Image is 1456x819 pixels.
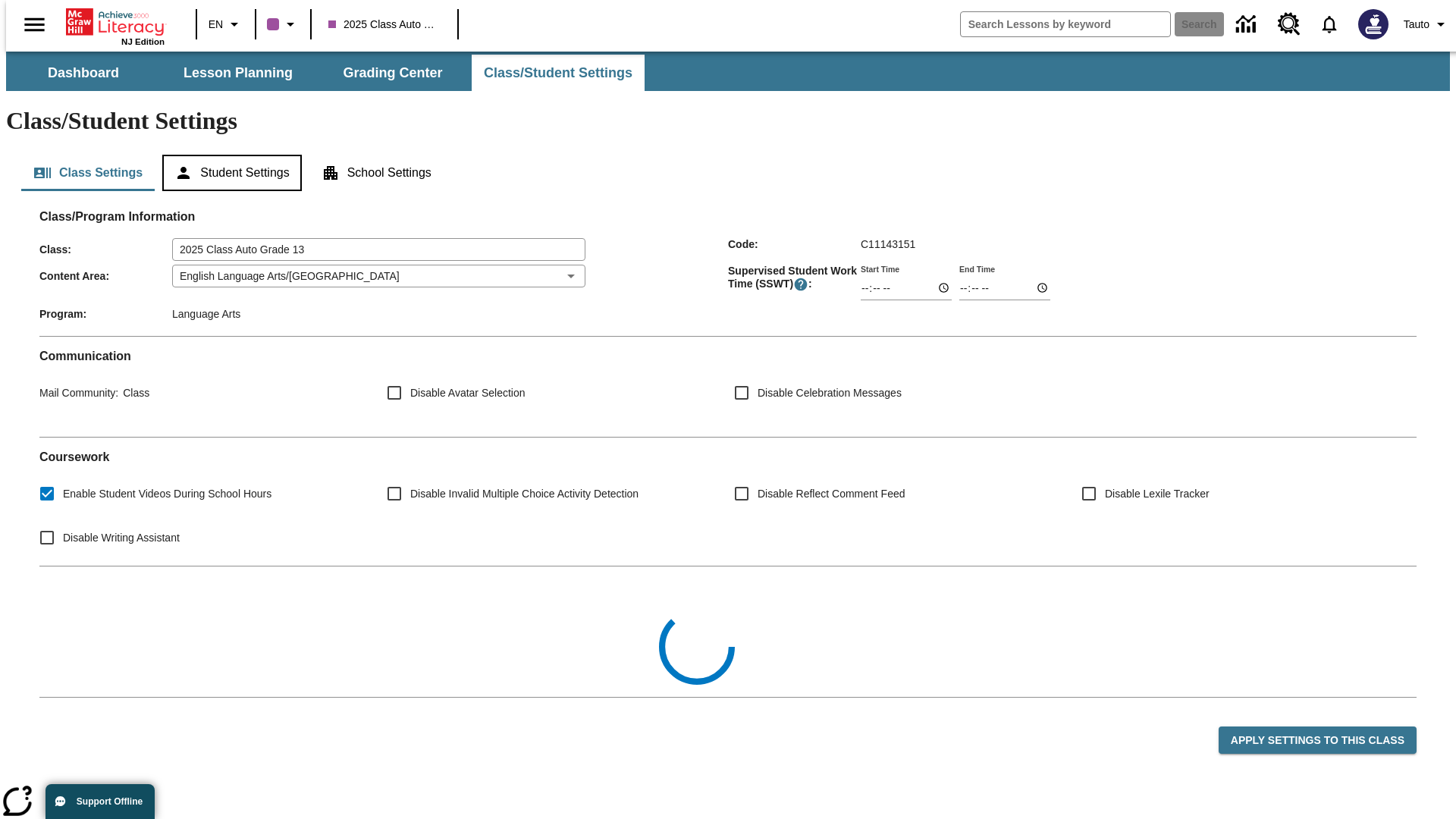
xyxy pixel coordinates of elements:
[1404,17,1429,33] span: Tauto
[172,308,240,320] span: Language Arts
[6,52,1450,91] div: SubNavbar
[63,530,180,546] span: Disable Writing Assistant
[121,37,165,46] span: NJ Edition
[39,349,1417,425] div: Communication
[8,55,159,91] button: Dashboard
[1310,5,1349,44] a: Notifications
[410,385,526,401] span: Disable Avatar Selection
[118,387,149,399] span: Class
[261,11,306,38] button: Class color is purple. Change class color
[162,155,301,191] button: Student Settings
[39,579,1417,685] div: Class Collections
[39,224,1417,324] div: Class/Program Information
[959,263,995,275] label: End Time
[961,12,1170,36] input: search field
[410,486,639,502] span: Disable Invalid Multiple Choice Activity Detection
[63,486,271,502] span: Enable Student Videos During School Hours
[6,55,646,91] div: SubNavbar
[317,55,469,91] button: Grading Center
[1219,726,1417,755] button: Apply Settings to this Class
[1227,4,1269,45] a: Data Center
[39,450,1417,554] div: Coursework
[309,155,444,191] button: School Settings
[39,209,1417,224] h2: Class/Program Information
[39,349,1417,363] h2: Communication
[861,263,899,275] label: Start Time
[728,265,861,292] span: Supervised Student Work Time (SSWT) :
[39,387,118,399] span: Mail Community :
[6,107,1450,135] h1: Class/Student Settings
[1349,5,1398,44] button: Select a new avatar
[45,784,155,819] button: Support Offline
[793,277,808,292] button: Supervised Student Work Time is the timeframe when students can take LevelSet and when lessons ar...
[39,450,1417,464] h2: Course work
[209,17,223,33] span: EN
[66,5,165,46] div: Home
[39,243,172,256] span: Class :
[1398,11,1456,38] button: Profile/Settings
[1358,9,1389,39] img: Avatar
[861,238,915,250] span: C11143151
[66,7,165,37] a: Home
[472,55,645,91] button: Class/Student Settings
[728,238,861,250] span: Code :
[328,17,441,33] span: 2025 Class Auto Grade 13
[39,270,172,282] span: Content Area :
[172,238,585,261] input: Class
[21,155,1435,191] div: Class/Student Settings
[162,55,314,91] button: Lesson Planning
[77,796,143,807] span: Support Offline
[202,11,250,38] button: Language: EN, Select a language
[39,308,172,320] span: Program :
[172,265,585,287] div: English Language Arts/[GEOGRAPHIC_DATA]
[1269,4,1310,45] a: Resource Center, Will open in new tab
[1105,486,1210,502] span: Disable Lexile Tracker
[758,385,902,401] span: Disable Celebration Messages
[21,155,155,191] button: Class Settings
[758,486,905,502] span: Disable Reflect Comment Feed
[12,2,57,47] button: Open side menu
